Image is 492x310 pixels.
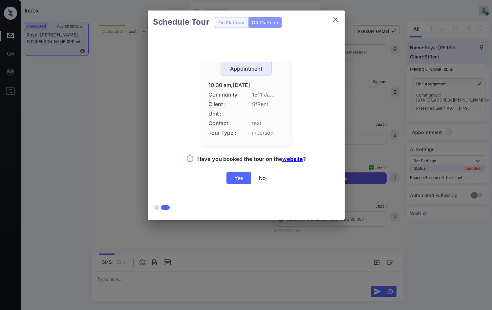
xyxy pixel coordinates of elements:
a: website [282,156,303,162]
span: inperson [252,130,284,136]
span: Tour Type : [208,130,238,136]
div: Yes [226,172,251,184]
span: Client : [208,101,238,107]
div: Appointment [221,66,271,72]
h2: Schedule Tour [148,11,215,33]
div: Have you booked the tour on the ? [197,156,306,164]
span: Community : [208,92,238,98]
div: 10:30 am,[DATE] [208,82,284,88]
span: Unit : [208,111,238,117]
span: 1511 Ja... [252,92,284,98]
button: close [329,13,342,26]
span: Contact : [208,120,238,126]
span: SfRent [252,101,284,107]
span: text [252,120,284,126]
div: No [259,175,266,181]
